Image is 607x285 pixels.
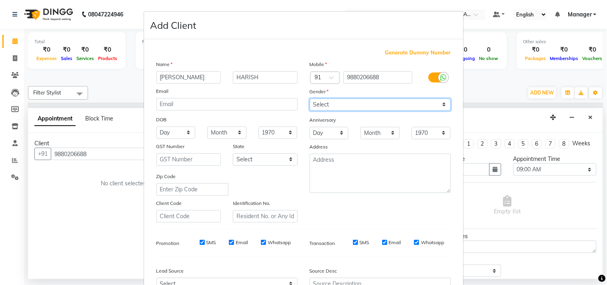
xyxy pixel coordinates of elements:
label: SMS [360,239,369,246]
label: State [233,143,244,150]
span: Generate Dummy Number [385,49,451,57]
label: Source Desc [310,267,337,275]
label: Client Code [156,200,182,207]
label: Transaction [310,240,335,247]
label: Email [389,239,401,246]
label: Whatsapp [421,239,444,246]
input: Email [156,98,298,110]
label: Name [156,61,173,68]
label: Gender [310,88,329,95]
label: Promotion [156,240,180,247]
label: SMS [206,239,216,246]
h4: Add Client [150,18,196,32]
input: Mobile [343,71,413,84]
input: First Name [156,71,221,84]
input: GST Number [156,153,221,166]
label: Lead Source [156,267,184,275]
label: Zip Code [156,173,176,180]
input: Enter Zip Code [156,183,228,196]
input: Resident No. or Any Id [233,210,298,223]
label: Email [156,88,169,95]
label: DOB [156,116,167,123]
label: Identification No. [233,200,270,207]
label: Anniversary [310,116,336,124]
label: Mobile [310,61,327,68]
label: Whatsapp [268,239,291,246]
label: Address [310,143,328,151]
label: GST Number [156,143,185,150]
label: Email [236,239,248,246]
input: Last Name [233,71,298,84]
input: Client Code [156,210,221,223]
